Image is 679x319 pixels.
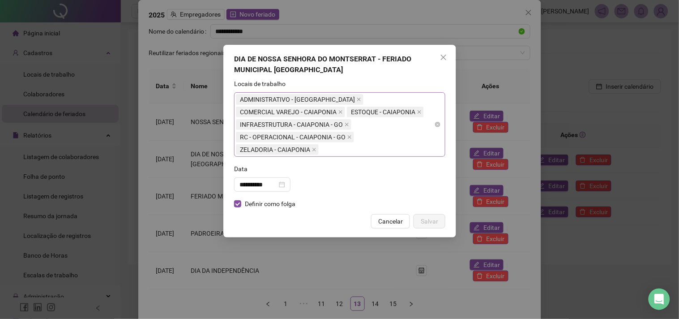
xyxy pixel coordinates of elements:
span: INFRAESTRUTURA - CAIAPONIA - GO [240,120,343,129]
span: ESTOQUE - CAIAPONIA [351,107,415,117]
span: RC - OPERACIONAL - CAIAPONIA - GO [236,132,354,142]
span: close [357,97,361,102]
button: Close [436,50,451,65]
span: INFRAESTRUTURA - CAIAPONIA - GO [236,119,351,130]
span: close [347,135,352,139]
span: ZELADORIA - CAIAPONIA [236,144,319,155]
span: Cancelar [378,216,403,226]
span: close [440,54,447,61]
span: close [312,147,316,152]
span: COMERCIAL VAREJO - CAIAPONIA [240,107,337,117]
span: ADMINISTRATIVO - CAIAPONIA [236,94,363,105]
span: ADMINISTRATIVO - [GEOGRAPHIC_DATA] [240,95,355,104]
span: ESTOQUE - CAIAPONIA [347,107,424,117]
span: close [345,122,349,127]
span: Definir como folga [241,199,299,209]
span: RC - OPERACIONAL - CAIAPONIA - GO [240,132,346,142]
button: Cancelar [371,214,410,228]
label: Data [234,164,253,174]
span: close [417,110,422,114]
span: ZELADORIA - CAIAPONIA [240,145,310,155]
span: close [338,110,343,114]
div: DIA DE NOSSA SENHORA DO MONTSERRAT - FERIADO MUNICIPAL [GEOGRAPHIC_DATA] [234,54,445,75]
div: Open Intercom Messenger [649,289,670,310]
label: Locais de trabalho [234,79,291,89]
button: Salvar [414,214,445,228]
span: COMERCIAL VAREJO - CAIAPONIA [236,107,345,117]
span: close-circle [435,122,440,127]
